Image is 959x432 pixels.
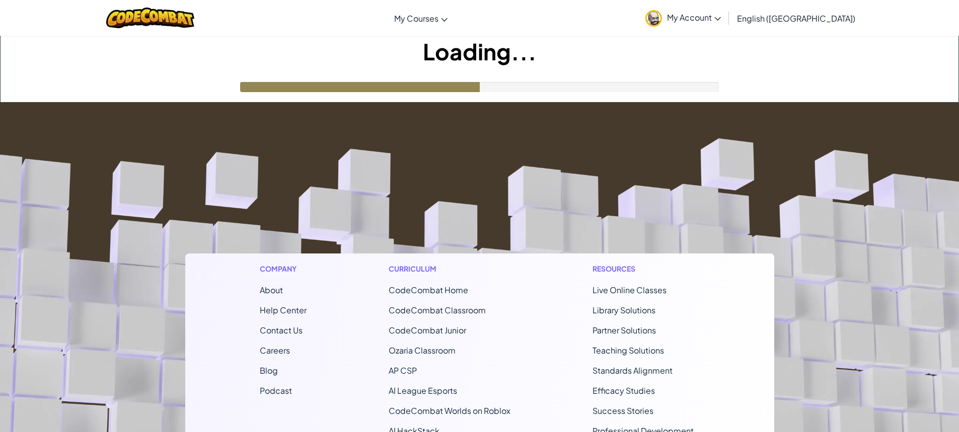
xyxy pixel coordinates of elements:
[260,345,290,356] a: Careers
[593,345,664,356] a: Teaching Solutions
[106,8,194,28] img: CodeCombat logo
[260,285,283,295] a: About
[260,385,292,396] a: Podcast
[593,285,667,295] a: Live Online Classes
[389,405,510,416] a: CodeCombat Worlds on Roblox
[260,325,303,335] span: Contact Us
[593,405,653,416] a: Success Stories
[593,325,656,335] a: Partner Solutions
[593,385,655,396] a: Efficacy Studies
[593,365,673,376] a: Standards Alignment
[260,264,307,274] h1: Company
[732,5,860,32] a: English ([GEOGRAPHIC_DATA])
[389,285,468,295] span: CodeCombat Home
[260,365,278,376] a: Blog
[737,13,855,24] span: English ([GEOGRAPHIC_DATA])
[389,264,510,274] h1: Curriculum
[389,5,453,32] a: My Courses
[389,325,466,335] a: CodeCombat Junior
[645,10,662,27] img: avatar
[389,305,486,315] a: CodeCombat Classroom
[593,264,700,274] h1: Resources
[389,365,417,376] a: AP CSP
[389,345,456,356] a: Ozaria Classroom
[593,305,655,315] a: Library Solutions
[667,12,721,23] span: My Account
[394,13,438,24] span: My Courses
[260,305,307,315] a: Help Center
[389,385,457,396] a: AI League Esports
[1,36,958,67] h1: Loading...
[640,2,726,34] a: My Account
